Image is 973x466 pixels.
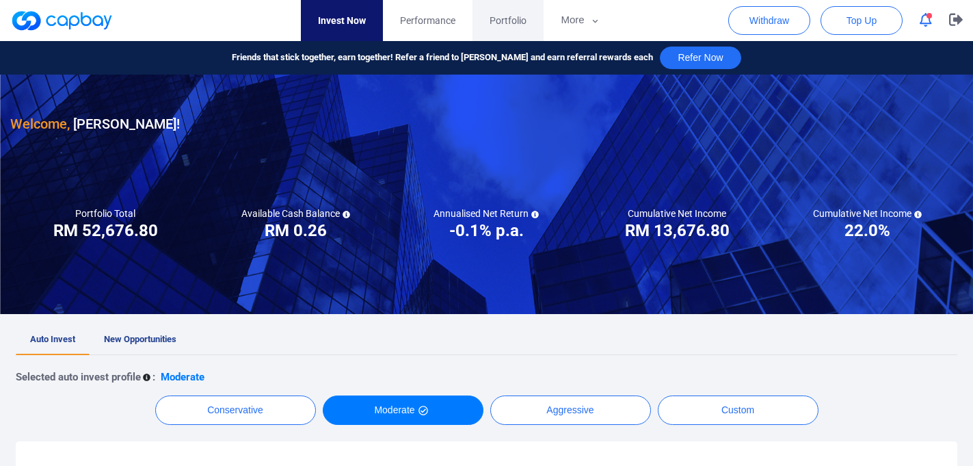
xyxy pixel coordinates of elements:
p: : [152,369,155,385]
span: Top Up [847,14,877,27]
h3: RM 13,676.80 [625,220,730,242]
h3: RM 0.26 [265,220,327,242]
span: Performance [400,13,455,28]
h3: [PERSON_NAME] ! [10,113,180,135]
button: Withdraw [728,6,810,35]
span: Welcome, [10,116,70,132]
button: Conservative [155,396,316,425]
p: Selected auto invest profile [16,369,141,385]
p: Moderate [161,369,204,385]
span: Friends that stick together, earn together! Refer a friend to [PERSON_NAME] and earn referral rew... [232,51,653,65]
h5: Annualised Net Return [434,207,539,220]
h3: RM 52,676.80 [53,220,158,242]
button: Refer Now [660,47,741,69]
button: Moderate [323,396,483,425]
button: Custom [658,396,818,425]
h5: Portfolio Total [75,207,135,220]
span: New Opportunities [104,334,176,344]
h5: Cumulative Net Income [628,207,726,220]
h5: Cumulative Net Income [813,207,922,220]
button: Top Up [821,6,903,35]
h5: Available Cash Balance [241,207,350,220]
h3: 22.0% [844,220,890,242]
span: Portfolio [490,13,527,28]
span: Auto Invest [30,334,75,344]
button: Aggressive [490,396,651,425]
h3: -0.1% p.a. [449,220,524,242]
